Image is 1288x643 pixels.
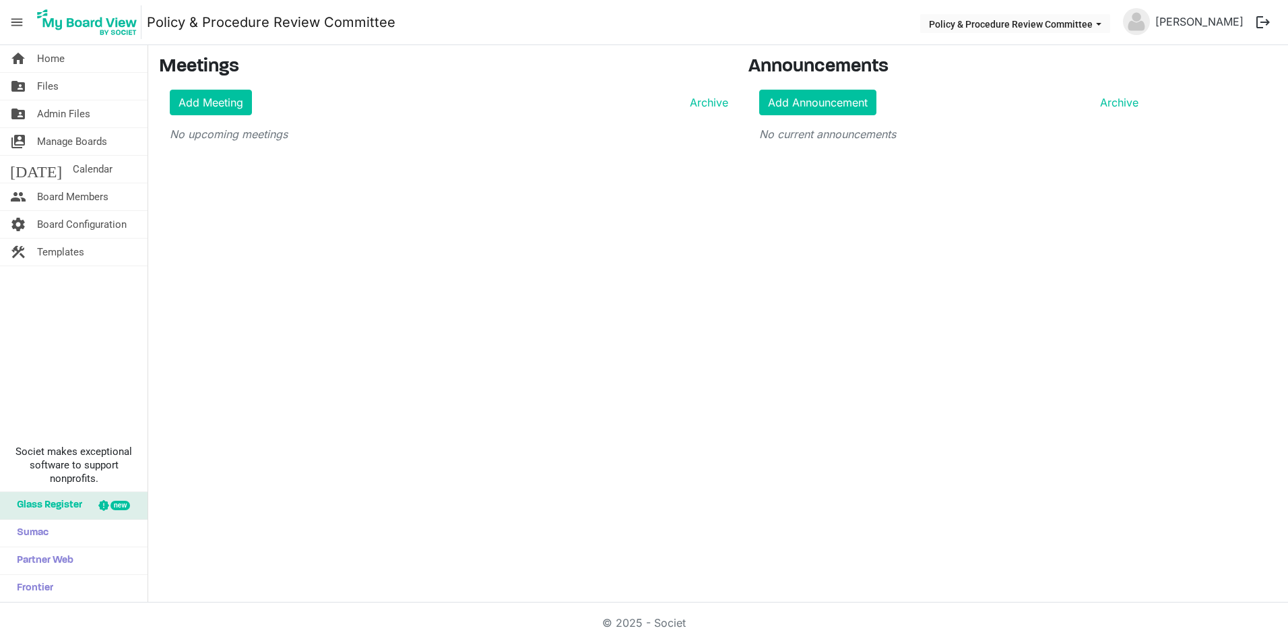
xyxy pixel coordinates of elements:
span: Board Configuration [37,211,127,238]
span: Partner Web [10,547,73,574]
span: Sumac [10,520,49,547]
span: construction [10,239,26,266]
a: Add Meeting [170,90,252,115]
span: home [10,45,26,72]
h3: Meetings [159,56,728,79]
span: Societ makes exceptional software to support nonprofits. [6,445,141,485]
a: [PERSON_NAME] [1150,8,1249,35]
span: [DATE] [10,156,62,183]
span: Files [37,73,59,100]
span: Calendar [73,156,112,183]
div: new [110,501,130,510]
span: people [10,183,26,210]
span: menu [4,9,30,35]
span: Manage Boards [37,128,107,155]
span: Admin Files [37,100,90,127]
span: Home [37,45,65,72]
span: Frontier [10,575,53,602]
p: No upcoming meetings [170,126,728,142]
h3: Announcements [748,56,1149,79]
a: © 2025 - Societ [602,616,686,630]
span: switch_account [10,128,26,155]
p: No current announcements [759,126,1138,142]
a: My Board View Logo [33,5,147,39]
img: no-profile-picture.svg [1123,8,1150,35]
span: settings [10,211,26,238]
img: My Board View Logo [33,5,141,39]
span: folder_shared [10,73,26,100]
button: Policy & Procedure Review Committee dropdownbutton [920,14,1110,33]
a: Archive [1095,94,1138,111]
a: Policy & Procedure Review Committee [147,9,395,36]
a: Add Announcement [759,90,876,115]
a: Archive [684,94,728,111]
span: folder_shared [10,100,26,127]
span: Templates [37,239,84,266]
span: Board Members [37,183,108,210]
button: logout [1249,8,1277,36]
span: Glass Register [10,492,82,519]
